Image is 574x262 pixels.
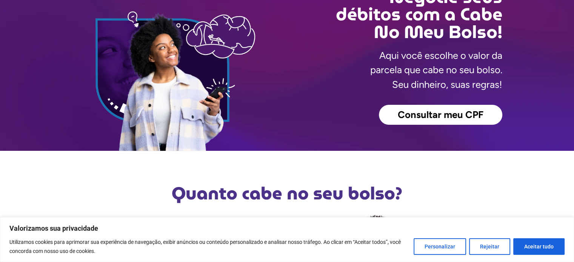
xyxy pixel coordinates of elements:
p: Valorizamos sua privacidade [9,224,565,233]
h2: Quanto cabe no seu bolso? [72,185,502,202]
span: Consultar meu CPF [398,110,483,120]
p: Utilizamos cookies para aprimorar sua experiência de navegação, exibir anúncios ou conteúdo perso... [9,237,408,256]
button: Aceitar tudo [513,238,565,255]
button: Personalizar [414,238,466,255]
p: Aqui você escolhe o valor da parcela que cabe no seu bolso. Seu dinheiro, suas regras! [370,48,502,92]
button: Rejeitar [469,238,510,255]
a: Consultar meu CPF [379,105,502,125]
